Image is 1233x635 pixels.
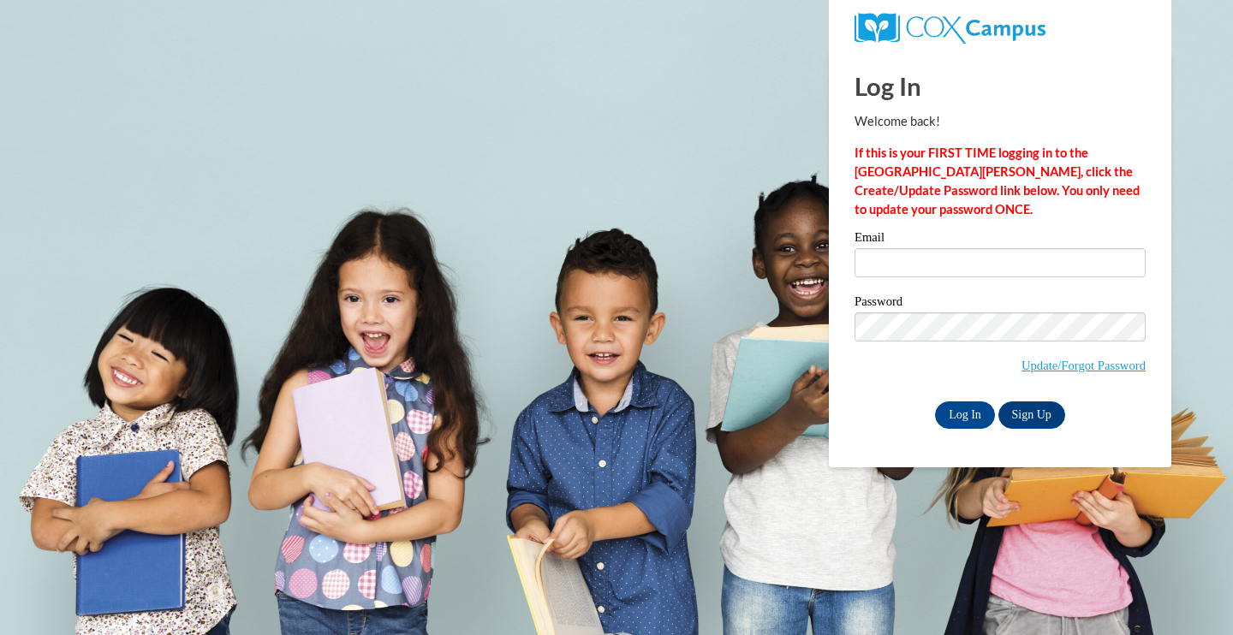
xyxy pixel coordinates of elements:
a: Sign Up [998,401,1065,429]
a: COX Campus [855,20,1045,34]
img: COX Campus [855,13,1045,44]
label: Email [855,231,1146,248]
input: Log In [935,401,995,429]
p: Welcome back! [855,112,1146,131]
strong: If this is your FIRST TIME logging in to the [GEOGRAPHIC_DATA][PERSON_NAME], click the Create/Upd... [855,145,1140,217]
h1: Log In [855,68,1146,104]
a: Update/Forgot Password [1022,359,1146,372]
label: Password [855,295,1146,312]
